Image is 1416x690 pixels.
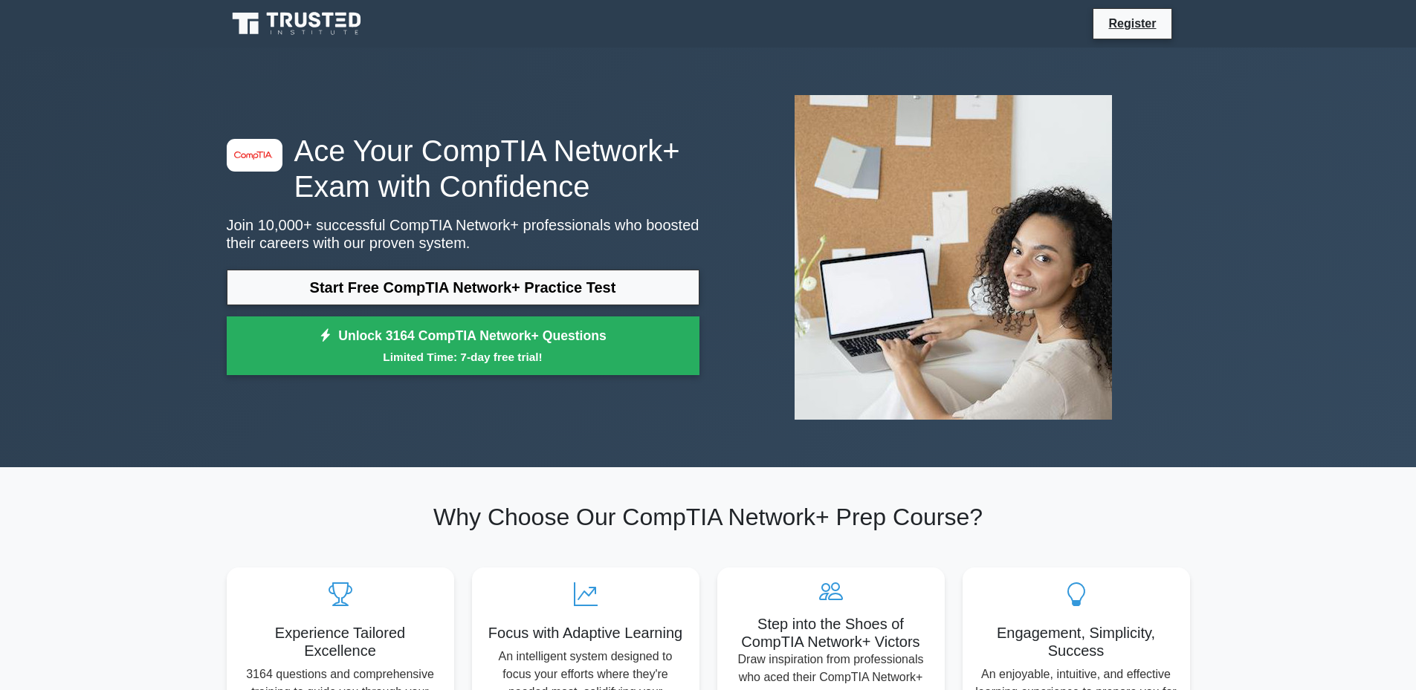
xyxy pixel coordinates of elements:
[227,316,699,376] a: Unlock 3164 CompTIA Network+ QuestionsLimited Time: 7-day free trial!
[227,216,699,252] p: Join 10,000+ successful CompTIA Network+ professionals who boosted their careers with our proven ...
[239,624,442,660] h5: Experience Tailored Excellence
[227,503,1190,531] h2: Why Choose Our CompTIA Network+ Prep Course?
[484,624,688,642] h5: Focus with Adaptive Learning
[974,624,1178,660] h5: Engagement, Simplicity, Success
[227,270,699,305] a: Start Free CompTIA Network+ Practice Test
[729,615,933,651] h5: Step into the Shoes of CompTIA Network+ Victors
[245,348,681,365] small: Limited Time: 7-day free trial!
[227,133,699,204] h1: Ace Your CompTIA Network+ Exam with Confidence
[1099,14,1165,33] a: Register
